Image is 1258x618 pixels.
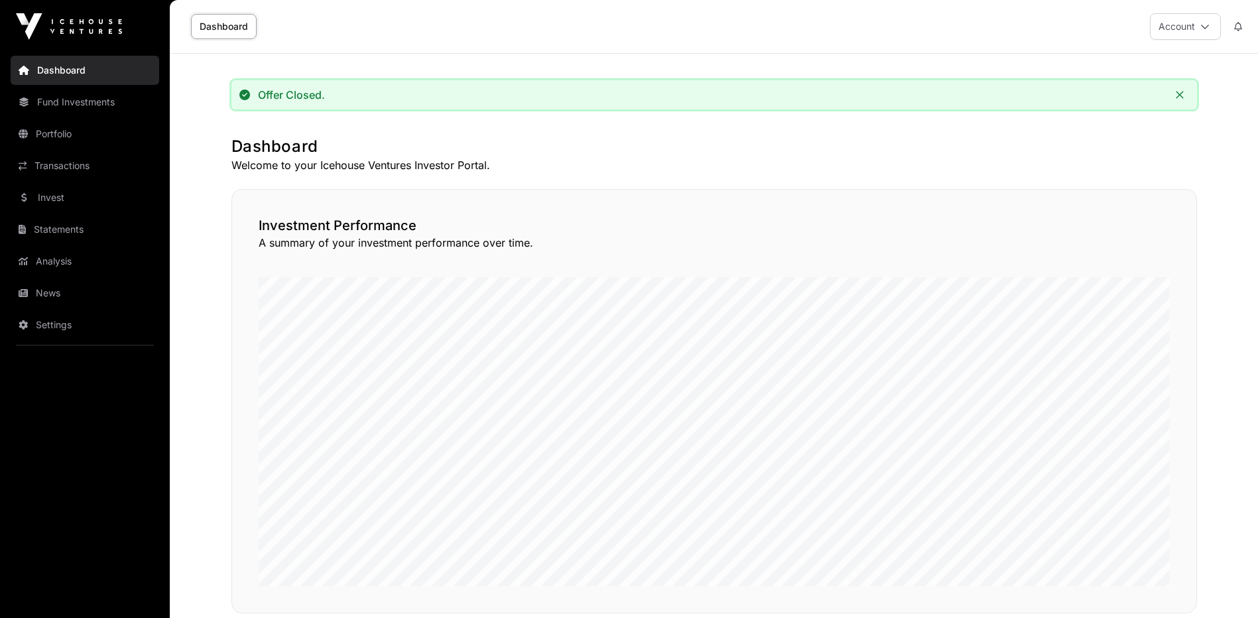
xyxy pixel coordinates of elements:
[1170,86,1189,104] button: Close
[11,247,159,276] a: Analysis
[231,157,1197,173] p: Welcome to your Icehouse Ventures Investor Portal.
[191,14,257,39] a: Dashboard
[11,56,159,85] a: Dashboard
[1150,13,1221,40] button: Account
[258,88,325,101] div: Offer Closed.
[259,216,1170,235] h2: Investment Performance
[11,310,159,340] a: Settings
[259,235,1170,251] p: A summary of your investment performance over time.
[11,151,159,180] a: Transactions
[11,215,159,244] a: Statements
[11,119,159,149] a: Portfolio
[11,88,159,117] a: Fund Investments
[231,136,1197,157] h1: Dashboard
[16,13,122,40] img: Icehouse Ventures Logo
[11,278,159,308] a: News
[11,183,159,212] a: Invest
